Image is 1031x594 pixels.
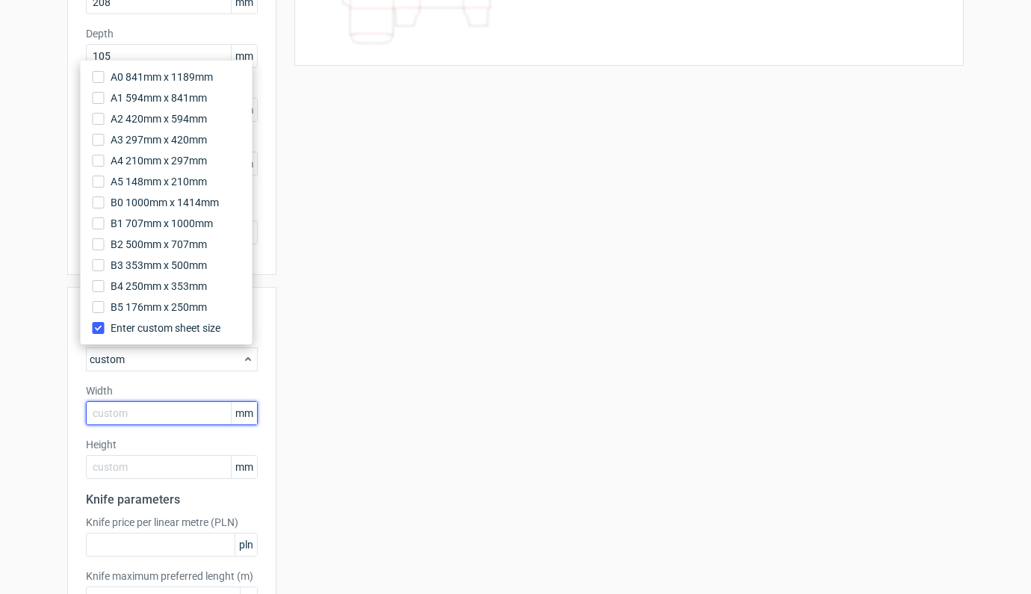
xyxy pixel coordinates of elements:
[111,237,207,252] span: B2 500mm x 707mm
[235,533,257,556] span: pln
[111,216,213,231] span: B1 707mm x 1000mm
[86,347,258,371] div: custom
[86,26,258,41] label: Depth
[86,569,258,584] label: Knife maximum preferred lenght (m)
[111,90,207,105] span: A1 594mm x 841mm
[111,195,219,210] span: B0 1000mm x 1414mm
[86,437,258,452] label: Height
[111,174,207,189] span: A5 148mm x 210mm
[111,258,207,273] span: B3 353mm x 500mm
[111,111,207,126] span: A2 420mm x 594mm
[111,300,207,315] span: B5 176mm x 250mm
[111,69,213,84] span: A0 841mm x 1189mm
[111,321,220,335] span: Enter custom sheet size
[86,401,258,425] input: custom
[111,153,207,168] span: A4 210mm x 297mm
[231,456,257,478] span: mm
[86,383,258,398] label: Width
[111,279,207,294] span: B4 250mm x 353mm
[86,515,258,530] label: Knife price per linear metre (PLN)
[86,491,258,509] h2: Knife parameters
[231,402,257,424] span: mm
[111,132,207,147] span: A3 297mm x 420mm
[231,45,257,67] span: mm
[86,455,258,479] input: custom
